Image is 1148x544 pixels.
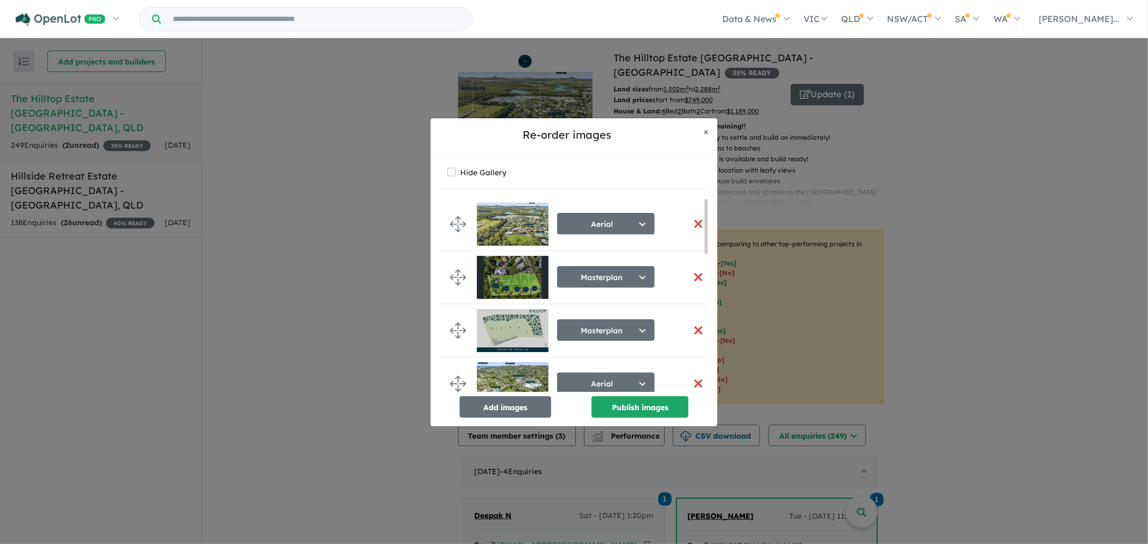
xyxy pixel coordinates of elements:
[450,376,466,392] img: drag.svg
[450,216,466,232] img: drag.svg
[477,309,548,352] img: The%20Hilltop%20Estate%20Sunshine%20Coast%20-%20Kuluin___1741833785.jpg
[450,323,466,339] img: drag.svg
[163,8,470,31] input: Try estate name, suburb, builder or developer
[1039,13,1119,24] span: [PERSON_NAME]...
[557,373,654,394] button: Aerial
[557,213,654,234] button: Aerial
[477,256,548,299] img: The%20Hilltop%20Estate%20Sunshine%20Coast%20-%20Kuluin___1759100139.jpg
[450,269,466,285] img: drag.svg
[591,396,688,418] button: Publish images
[477,362,548,405] img: The%20Hilltop%20Estate%20Sunshine%20Coast%20-%20Kuluin___1711075969_0.jpg
[703,125,709,138] span: ×
[460,396,551,418] button: Add images
[477,203,548,246] img: The%20Hilltop%20Estate%20Sunshine%20Coast%20-%20Kuluin___1711076012.jpg
[557,319,654,341] button: Masterplan
[439,127,695,143] h5: Re-order images
[557,266,654,288] button: Masterplan
[16,13,105,26] img: Openlot PRO Logo White
[460,165,506,180] label: Hide Gallery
